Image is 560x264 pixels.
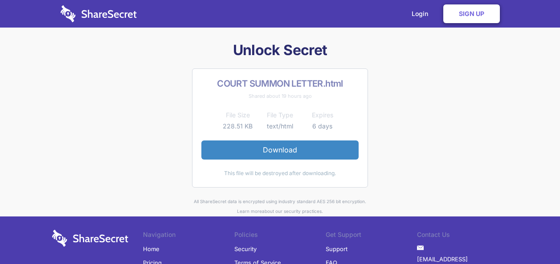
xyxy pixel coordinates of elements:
li: Policies [234,230,326,242]
a: Download [201,140,359,159]
img: logo-wordmark-white-trans-d4663122ce5f474addd5e946df7df03e33cb6a1c49d2221995e7729f52c070b2.svg [52,230,128,247]
li: Contact Us [417,230,508,242]
th: Expires [301,110,343,120]
a: Security [234,242,257,256]
a: Learn more [237,208,262,214]
th: File Type [259,110,301,120]
a: Support [326,242,347,256]
td: text/html [259,121,301,132]
li: Navigation [143,230,234,242]
li: Get Support [326,230,417,242]
div: This file will be destroyed after downloading. [201,168,359,178]
div: All ShareSecret data is encrypted using industry standard AES 256 bit encryption. about our secur... [52,196,508,216]
th: File Size [217,110,259,120]
a: Sign Up [443,4,500,23]
a: Home [143,242,159,256]
td: 6 days [301,121,343,132]
div: Shared about 19 hours ago [201,91,359,101]
h2: COURT SUMMON LETTER.html [201,78,359,89]
h1: Unlock Secret [52,41,508,60]
img: logo-wordmark-white-trans-d4663122ce5f474addd5e946df7df03e33cb6a1c49d2221995e7729f52c070b2.svg [61,5,137,22]
td: 228.51 KB [217,121,259,132]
